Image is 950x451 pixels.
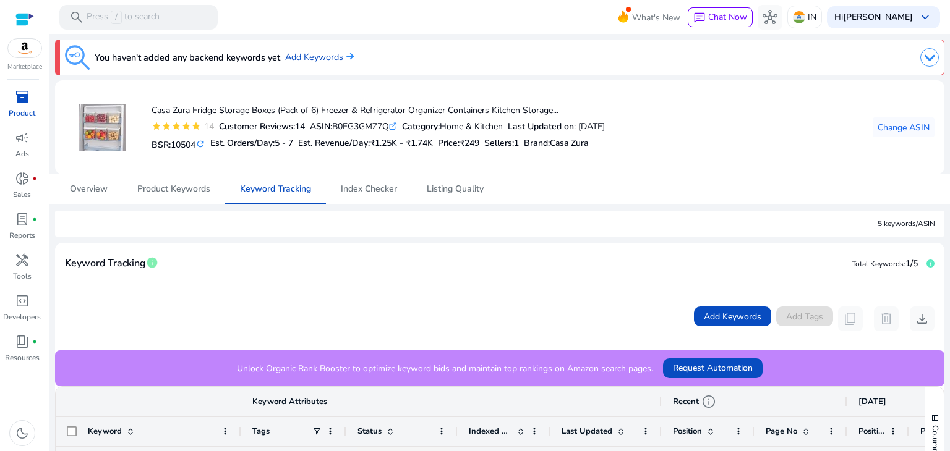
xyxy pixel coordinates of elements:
img: dropdown-arrow.svg [920,48,939,67]
span: Keyword Tracking [240,185,311,193]
span: ₹1.25K - ₹1.74K [370,137,433,149]
span: Position [673,426,702,437]
span: campaign [15,130,30,145]
img: keyword-tracking.svg [65,45,90,70]
img: in.svg [793,11,805,23]
img: 419RtyO2pZL._SS100_.jpg [79,104,126,151]
span: 10504 [171,139,195,151]
span: book_4 [15,334,30,349]
div: 14 [201,120,214,133]
h5: : [524,138,588,149]
span: dark_mode [15,426,30,440]
h4: Casa Zura Fridge Storage Boxes (Pack of 6) Freezer & Refrigerator Organizer Containers Kitchen St... [152,106,605,116]
span: fiber_manual_record [32,339,37,344]
span: fiber_manual_record [32,217,37,222]
span: Position [858,426,884,437]
p: Marketplace [7,62,42,72]
h5: Est. Revenue/Day: [298,138,433,149]
h5: BSR: [152,137,205,151]
span: Tags [252,426,270,437]
p: Hi [834,13,913,22]
b: ASIN: [310,120,332,132]
span: donut_small [15,171,30,186]
h5: Price: [438,138,479,149]
p: Press to search [87,11,160,24]
p: Resources [5,352,40,363]
button: Request Automation [663,358,763,378]
span: Keyword Attributes [252,396,327,407]
div: : [DATE] [508,120,605,133]
span: 5 - 7 [275,137,293,149]
button: chatChat Now [688,7,753,27]
mat-icon: star [161,121,171,131]
b: [PERSON_NAME] [843,11,913,23]
div: 5 keywords/ASIN [878,218,935,229]
p: Reports [9,230,35,241]
a: Add Keywords [285,51,354,64]
h3: You haven't added any backend keywords yet [95,50,280,65]
img: amazon.svg [8,39,41,57]
button: Add Keywords [694,306,771,326]
button: hub [758,5,782,30]
span: ₹249 [460,137,479,149]
span: info [701,394,716,409]
h5: Est. Orders/Day: [210,138,293,149]
mat-icon: star [181,121,191,131]
p: Sales [13,189,31,200]
b: Category: [402,120,440,132]
span: What's New [632,7,680,28]
div: B0FG3GMZ7Q [310,120,397,133]
button: Change ASIN [873,117,935,137]
span: fiber_manual_record [32,176,37,181]
div: Home & Kitchen [402,120,503,133]
span: Keyword Tracking [65,253,146,274]
span: Page No [920,426,946,437]
span: Casa Zura [550,137,588,149]
span: Keyword [88,426,122,437]
span: info [146,256,158,269]
span: Brand [524,137,548,149]
mat-icon: star [191,121,201,131]
span: lab_profile [15,212,30,227]
h5: Sellers: [484,138,519,149]
p: Developers [3,311,41,322]
span: code_blocks [15,293,30,308]
button: download [910,306,935,331]
span: keyboard_arrow_down [918,10,933,25]
span: hub [763,10,777,25]
span: Last Updated [562,426,612,437]
span: Total Keywords: [852,259,905,269]
span: Status [357,426,382,437]
span: / [111,11,122,24]
span: inventory_2 [15,90,30,104]
p: IN [808,6,816,28]
p: Ads [15,148,29,159]
span: Product Keywords [137,185,210,193]
span: Request Automation [673,361,753,374]
img: arrow-right.svg [343,53,354,60]
span: download [915,311,930,326]
span: 1/5 [905,258,918,269]
mat-icon: star [171,121,181,131]
span: Add Keywords [704,310,761,323]
div: Recent [673,394,716,409]
span: Page No [766,426,797,437]
div: 14 [219,120,305,133]
span: Change ASIN [878,121,930,134]
p: Product [9,107,35,119]
span: search [69,10,84,25]
span: 1 [514,137,519,149]
p: Unlock Organic Rank Booster to optimize keyword bids and maintain top rankings on Amazon search p... [237,362,653,375]
b: Customer Reviews: [219,120,295,132]
p: Tools [13,271,32,282]
span: Index Checker [341,185,397,193]
span: [DATE] [858,396,886,407]
mat-icon: star [152,121,161,131]
span: handyman [15,253,30,268]
mat-icon: refresh [195,138,205,150]
span: Overview [70,185,108,193]
span: Indexed Products [469,426,512,437]
span: Chat Now [708,11,747,23]
span: chat [693,12,706,24]
span: Listing Quality [427,185,484,193]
